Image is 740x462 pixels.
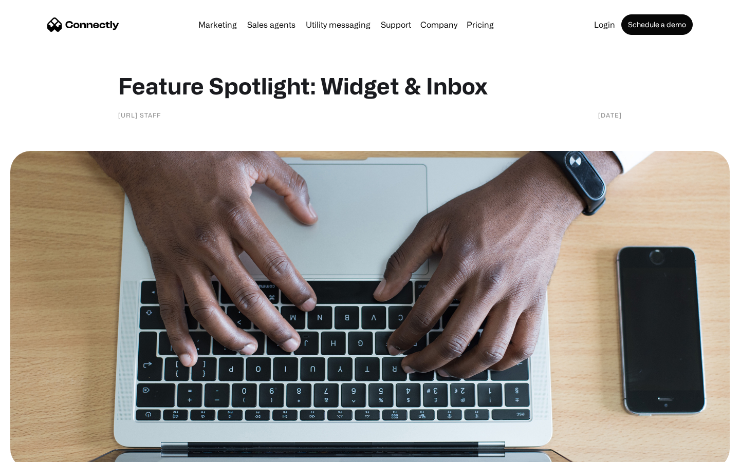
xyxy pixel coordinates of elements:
div: Company [420,17,457,32]
div: Company [417,17,460,32]
a: Login [590,21,619,29]
div: [DATE] [598,110,622,120]
h1: Feature Spotlight: Widget & Inbox [118,72,622,100]
aside: Language selected: English [10,444,62,458]
ul: Language list [21,444,62,458]
a: Sales agents [243,21,300,29]
a: Schedule a demo [621,14,693,35]
a: Marketing [194,21,241,29]
a: home [47,17,119,32]
div: [URL] staff [118,110,161,120]
a: Pricing [462,21,498,29]
a: Utility messaging [302,21,375,29]
a: Support [377,21,415,29]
